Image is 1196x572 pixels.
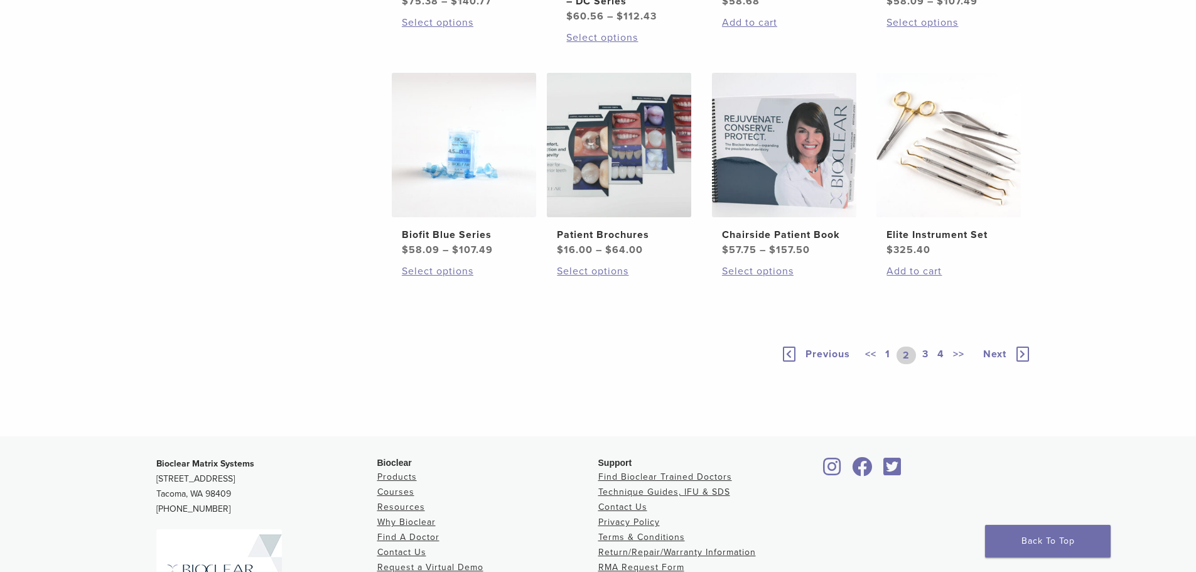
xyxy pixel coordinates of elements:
[156,456,377,517] p: [STREET_ADDRESS] Tacoma, WA 98409 [PHONE_NUMBER]
[598,487,730,497] a: Technique Guides, IFU & SDS
[607,10,613,23] span: –
[402,244,439,256] bdi: 58.09
[920,347,931,364] a: 3
[886,244,893,256] span: $
[598,547,756,558] a: Return/Repair/Warranty Information
[722,264,846,279] a: Select options for “Chairside Patient Book”
[819,465,846,477] a: Bioclear
[722,244,757,256] bdi: 57.75
[391,73,537,257] a: Biofit Blue SeriesBiofit Blue Series
[566,30,691,45] a: Select options for “Original Anterior Matrix - DC Series”
[452,244,493,256] bdi: 107.49
[897,347,916,364] a: 2
[617,10,657,23] bdi: 112.43
[443,244,449,256] span: –
[985,525,1111,558] a: Back To Top
[722,244,729,256] span: $
[876,73,1021,217] img: Elite Instrument Set
[557,264,681,279] a: Select options for “Patient Brochures”
[156,458,254,469] strong: Bioclear Matrix Systems
[712,73,856,217] img: Chairside Patient Book
[377,487,414,497] a: Courses
[983,348,1006,360] span: Next
[880,465,906,477] a: Bioclear
[557,227,681,242] h2: Patient Brochures
[886,244,930,256] bdi: 325.40
[711,73,858,257] a: Chairside Patient BookChairside Patient Book
[377,532,439,542] a: Find A Doctor
[598,472,732,482] a: Find Bioclear Trained Doctors
[377,458,412,468] span: Bioclear
[769,244,776,256] span: $
[883,347,893,364] a: 1
[598,502,647,512] a: Contact Us
[557,244,593,256] bdi: 16.00
[951,347,967,364] a: >>
[377,502,425,512] a: Resources
[377,517,436,527] a: Why Bioclear
[886,264,1011,279] a: Add to cart: “Elite Instrument Set”
[402,227,526,242] h2: Biofit Blue Series
[598,517,660,527] a: Privacy Policy
[722,15,846,30] a: Add to cart: “TruContact Kit”
[760,244,766,256] span: –
[598,458,632,468] span: Support
[935,347,947,364] a: 4
[566,10,604,23] bdi: 60.56
[876,73,1022,257] a: Elite Instrument SetElite Instrument Set $325.40
[886,227,1011,242] h2: Elite Instrument Set
[848,465,877,477] a: Bioclear
[377,547,426,558] a: Contact Us
[392,73,536,217] img: Biofit Blue Series
[722,227,846,242] h2: Chairside Patient Book
[402,264,526,279] a: Select options for “Biofit Blue Series”
[886,15,1011,30] a: Select options for “Biofit HD Series”
[566,10,573,23] span: $
[863,347,879,364] a: <<
[617,10,623,23] span: $
[402,244,409,256] span: $
[547,73,691,217] img: Patient Brochures
[605,244,643,256] bdi: 64.00
[557,244,564,256] span: $
[769,244,810,256] bdi: 157.50
[605,244,612,256] span: $
[452,244,459,256] span: $
[546,73,692,257] a: Patient BrochuresPatient Brochures
[805,348,850,360] span: Previous
[596,244,602,256] span: –
[402,15,526,30] a: Select options for “HD Matrix DC Series”
[598,532,685,542] a: Terms & Conditions
[377,472,417,482] a: Products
